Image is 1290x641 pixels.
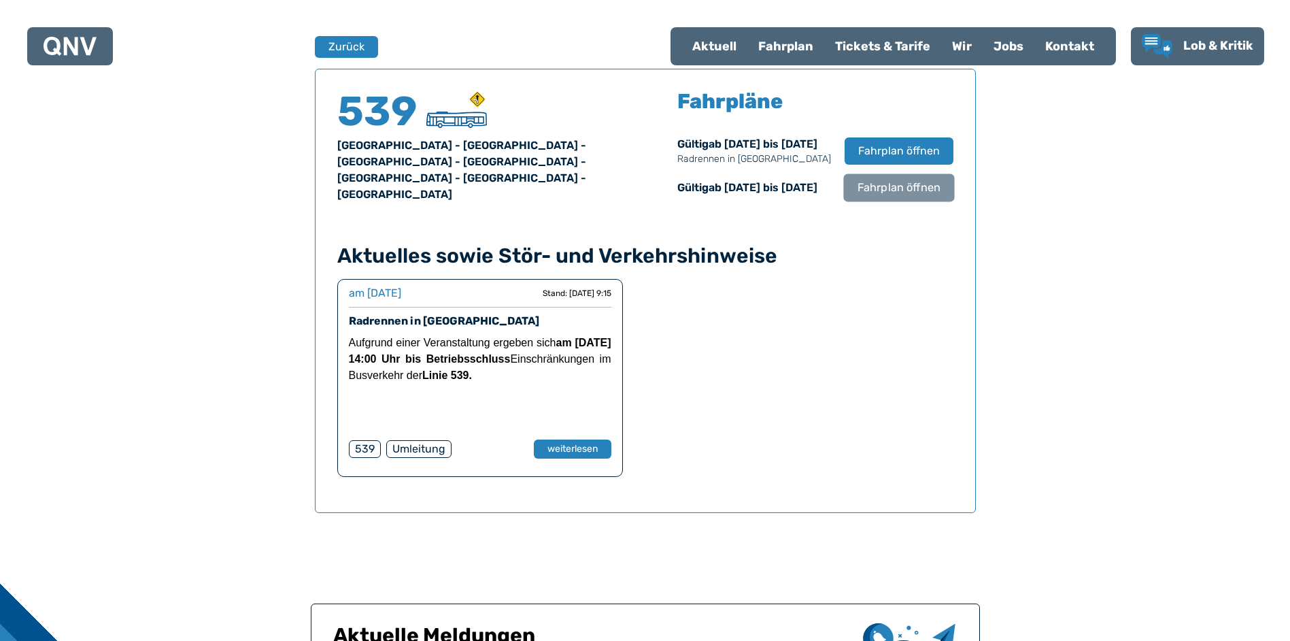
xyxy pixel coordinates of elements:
strong: am [DATE] 14:00 Uhr bis Betriebsschluss [349,337,611,365]
button: Fahrplan öffnen [845,137,953,165]
img: QNV Logo [44,37,97,56]
button: Fahrplan öffnen [843,174,954,201]
div: Gültig ab [DATE] bis [DATE] [677,180,831,196]
a: Aktuell [681,29,747,64]
span: Aufgrund einer Veranstaltung ergeben sich Einschränkungen im Busverkehr der [349,337,611,381]
div: Gültig ab [DATE] bis [DATE] [677,136,831,166]
button: Zurück [315,36,378,58]
a: Fahrplan [747,29,824,64]
img: Stadtbus [426,112,487,128]
a: QNV Logo [44,33,97,60]
span: Lob & Kritik [1183,38,1253,53]
a: Tickets & Tarife [824,29,941,64]
h4: 539 [337,91,419,132]
button: weiterlesen [534,440,611,459]
a: Radrennen in [GEOGRAPHIC_DATA] [349,314,539,327]
a: Zurück [315,36,369,58]
h5: Fahrpläne [677,91,783,112]
div: [GEOGRAPHIC_DATA] - [GEOGRAPHIC_DATA] - [GEOGRAPHIC_DATA] - [GEOGRAPHIC_DATA] - [GEOGRAPHIC_DATA]... [337,137,629,203]
h4: Aktuelles sowie Stör- und Verkehrshinweise [337,244,953,268]
span: Fahrplan öffnen [857,180,940,196]
strong: Linie 539. [422,369,472,381]
a: Kontakt [1034,29,1105,64]
a: Lob & Kritik [1142,34,1253,59]
div: Umleitung [386,440,452,458]
span: Fahrplan öffnen [858,143,940,159]
div: am [DATE] [349,285,401,301]
div: Stand: [DATE] 9:15 [543,288,611,299]
p: Radrennen in [GEOGRAPHIC_DATA] [677,152,831,166]
a: Jobs [983,29,1034,64]
a: Wir [941,29,983,64]
div: 539 [349,440,381,458]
